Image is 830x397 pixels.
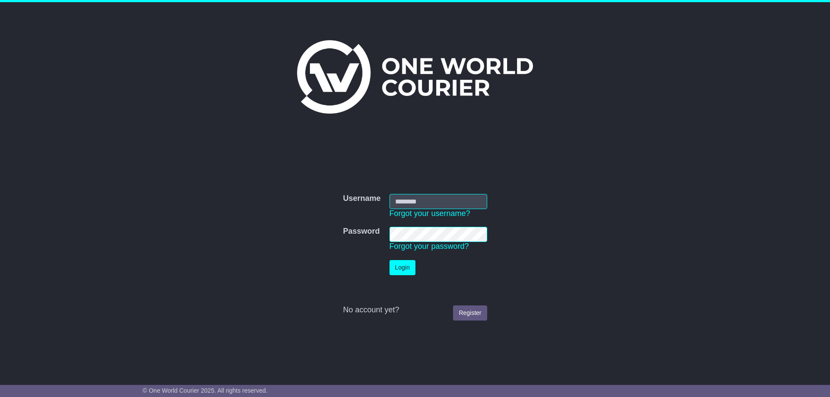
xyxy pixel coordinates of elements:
div: No account yet? [343,305,487,315]
img: One World [297,40,533,114]
a: Register [453,305,487,321]
label: Password [343,227,380,236]
button: Login [389,260,415,275]
a: Forgot your password? [389,242,469,251]
a: Forgot your username? [389,209,470,218]
span: © One World Courier 2025. All rights reserved. [143,387,268,394]
label: Username [343,194,380,203]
